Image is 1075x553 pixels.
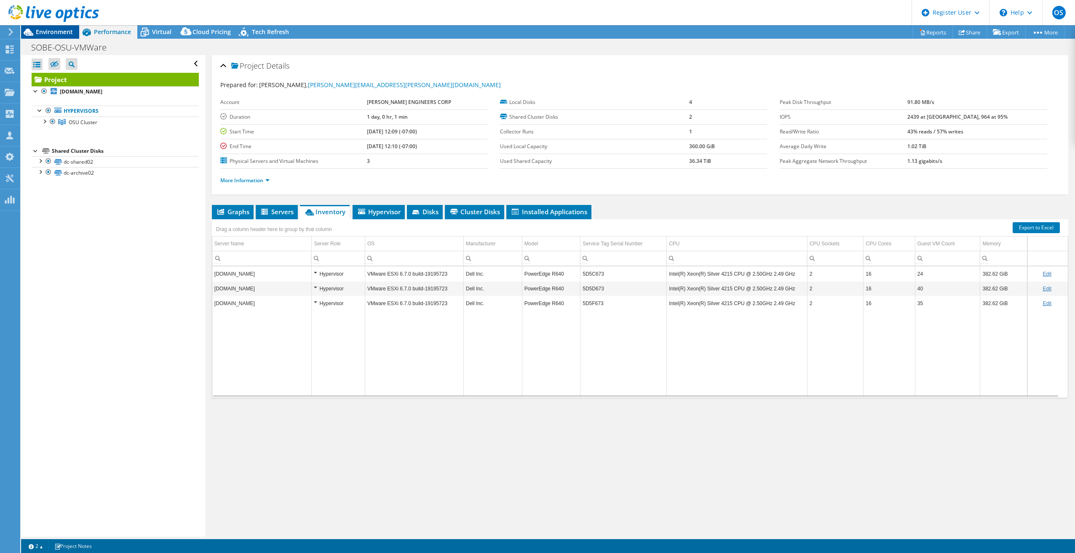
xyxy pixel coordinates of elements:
[464,266,522,281] td: Column Manufacturer, Value Dell Inc.
[980,237,1027,251] td: Memory Column
[807,296,864,311] td: Column CPU Sockets, Value 2
[907,98,934,106] b: 91.80 MB/s
[193,28,231,36] span: Cloud Pricing
[212,281,312,296] td: Column Server Name, Value posu-vhost03.corp.salasobrien.com
[32,73,199,86] a: Project
[52,146,199,156] div: Shared Cluster Disks
[667,251,808,266] td: Column CPU, Filter cell
[464,281,522,296] td: Column Manufacturer, Value Dell Inc.
[231,62,264,70] span: Project
[522,237,580,251] td: Model Column
[1043,286,1051,292] a: Edit
[915,266,980,281] td: Column Guest VM Count, Value 24
[780,128,907,136] label: Read/Write Ratio
[367,113,408,120] b: 1 day, 0 hr, 1 min
[220,98,367,106] label: Account
[212,219,1068,398] div: Data grid
[32,156,199,167] a: dc-shared02
[367,239,374,249] div: OS
[1052,6,1066,19] span: OS
[365,266,463,281] td: Column OS, Value VMware ESXi 6.7.0 build-19195723
[522,266,580,281] td: Column Model, Value PowerEdge R640
[810,239,840,249] div: CPU Sockets
[500,128,689,136] label: Collector Runs
[667,266,808,281] td: Column CPU, Value Intel(R) Xeon(R) Silver 4215 CPU @ 2.50GHz 2.49 GHz
[864,281,915,296] td: Column CPU Cores, Value 16
[522,251,580,266] td: Column Model, Filter cell
[912,26,953,39] a: Reports
[689,98,692,106] b: 4
[500,157,689,165] label: Used Shared Capacity
[500,113,689,121] label: Shared Cluster Disks
[367,98,451,106] b: [PERSON_NAME] ENGINEERS CORP
[915,251,980,266] td: Column Guest VM Count, Filter cell
[212,237,312,251] td: Server Name Column
[466,239,496,249] div: Manufacturer
[807,281,864,296] td: Column CPU Sockets, Value 2
[500,142,689,151] label: Used Local Capacity
[580,281,667,296] td: Column Service Tag Serial Number, Value 5D5D673
[152,28,171,36] span: Virtual
[69,119,97,126] span: OSU Cluster
[365,251,463,266] td: Column OS, Filter cell
[980,251,1027,266] td: Column Memory, Filter cell
[580,251,667,266] td: Column Service Tag Serial Number, Filter cell
[1043,271,1051,277] a: Edit
[365,237,463,251] td: OS Column
[36,28,73,36] span: Environment
[669,239,679,249] div: CPU
[365,296,463,311] td: Column OS, Value VMware ESXi 6.7.0 build-19195723
[583,239,643,249] div: Service Tag Serial Number
[522,296,580,311] td: Column Model, Value PowerEdge R640
[411,207,439,216] span: Disks
[449,207,500,216] span: Cluster Disks
[60,88,102,95] b: [DOMAIN_NAME]
[27,43,120,52] h1: SOBE-OSU-VMWare
[907,128,963,135] b: 43% reads / 57% writes
[522,281,580,296] td: Column Model, Value PowerEdge R640
[367,157,370,165] b: 3
[689,143,715,150] b: 360.00 GiB
[987,26,1026,39] a: Export
[220,142,367,151] label: End Time
[312,237,365,251] td: Server Role Column
[214,223,334,235] div: Drag a column header here to group by that column
[32,167,199,178] a: dc-archive02
[220,177,270,184] a: More Information
[917,239,955,249] div: Guest VM Count
[1000,9,1007,16] svg: \n
[807,266,864,281] td: Column CPU Sockets, Value 2
[807,237,864,251] td: CPU Sockets Column
[511,207,587,216] span: Installed Applications
[312,281,365,296] td: Column Server Role, Value Hypervisor
[780,98,907,106] label: Peak Disk Throughput
[212,296,312,311] td: Column Server Name, Value posu-vhost02.corp.salasobrien.com
[367,128,417,135] b: [DATE] 12:09 (-07:00)
[689,128,692,135] b: 1
[212,266,312,281] td: Column Server Name, Value posu-vhost01.corp.salasobrien.com
[220,128,367,136] label: Start Time
[314,284,363,294] div: Hypervisor
[915,281,980,296] td: Column Guest VM Count, Value 40
[907,143,926,150] b: 1.02 TiB
[524,239,538,249] div: Model
[1025,26,1064,39] a: More
[907,157,942,165] b: 1.13 gigabits/s
[464,237,522,251] td: Manufacturer Column
[220,113,367,121] label: Duration
[357,207,401,216] span: Hypervisor
[259,81,501,89] span: [PERSON_NAME],
[312,251,365,266] td: Column Server Role, Filter cell
[266,61,289,71] span: Details
[23,541,49,551] a: 2
[1013,222,1060,233] a: Export to Excel
[982,239,1000,249] div: Memory
[580,296,667,311] td: Column Service Tag Serial Number, Value 5D5F673
[780,157,907,165] label: Peak Aggregate Network Throughput
[304,207,345,216] span: Inventory
[464,296,522,311] td: Column Manufacturer, Value Dell Inc.
[314,239,340,249] div: Server Role
[214,239,244,249] div: Server Name
[807,251,864,266] td: Column CPU Sockets, Filter cell
[500,98,689,106] label: Local Disks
